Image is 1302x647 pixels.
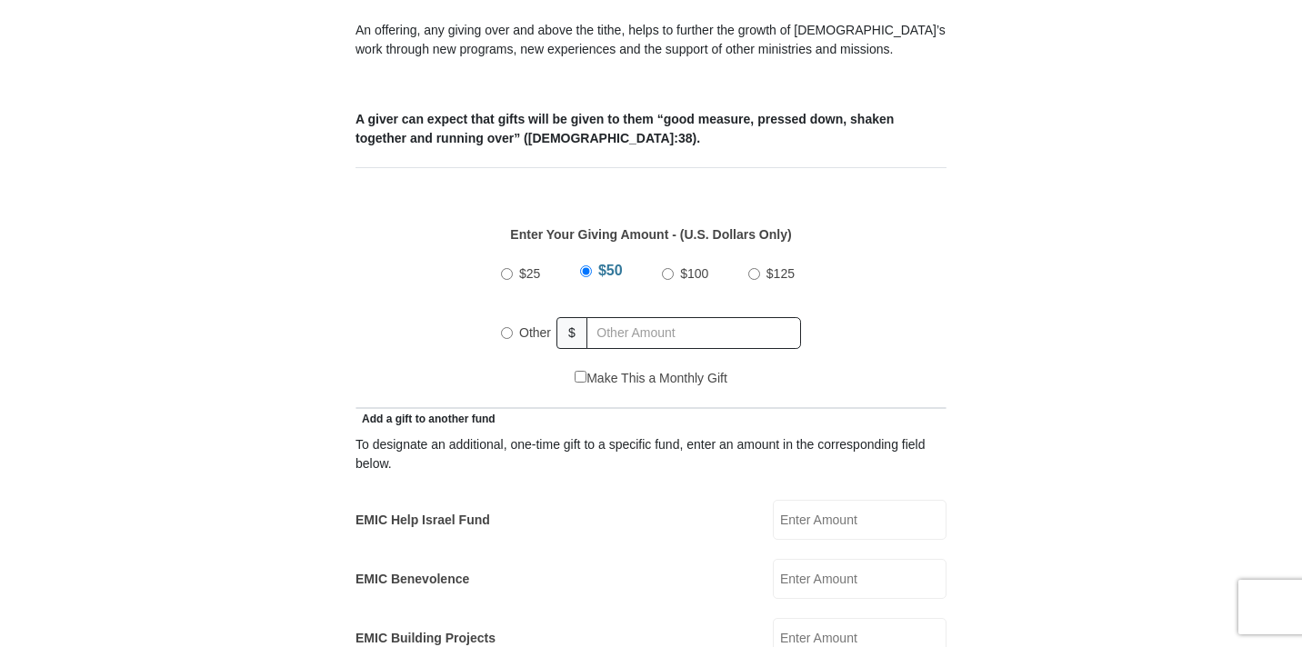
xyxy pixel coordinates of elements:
[519,325,551,340] span: Other
[356,435,946,473] div: To designate an additional, one-time gift to a specific fund, enter an amount in the correspondin...
[773,500,946,540] input: Enter Amount
[510,227,791,242] strong: Enter Your Giving Amount - (U.S. Dollars Only)
[773,559,946,599] input: Enter Amount
[356,570,469,589] label: EMIC Benevolence
[598,263,623,278] span: $50
[356,21,946,59] p: An offering, any giving over and above the tithe, helps to further the growth of [DEMOGRAPHIC_DAT...
[556,317,587,349] span: $
[356,413,496,425] span: Add a gift to another fund
[575,371,586,383] input: Make This a Monthly Gift
[680,266,708,281] span: $100
[586,317,801,349] input: Other Amount
[519,266,540,281] span: $25
[356,112,894,145] b: A giver can expect that gifts will be given to them “good measure, pressed down, shaken together ...
[766,266,795,281] span: $125
[356,511,490,530] label: EMIC Help Israel Fund
[575,369,727,388] label: Make This a Monthly Gift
